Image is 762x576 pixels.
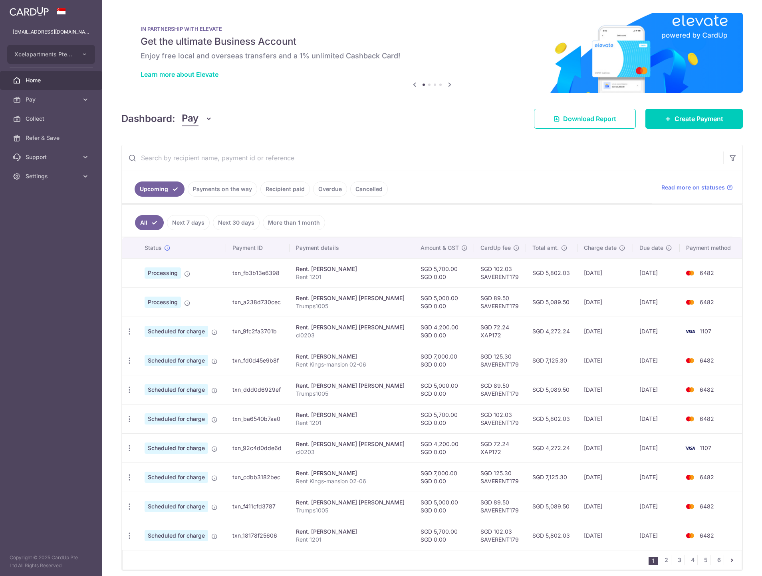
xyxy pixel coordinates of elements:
span: 1107 [700,328,711,335]
td: SGD 5,089.50 [526,375,577,404]
span: Scheduled for charge [145,472,208,483]
td: SGD 5,000.00 SGD 0.00 [414,375,474,404]
p: IN PARTNERSHIP WITH ELEVATE [141,26,724,32]
td: txn_fd0d45e9b8f [226,346,290,375]
td: txn_ddd0d6929ef [226,375,290,404]
a: Next 7 days [167,215,210,230]
p: Trumps1005 [296,506,408,514]
td: SGD 5,700.00 SGD 0.00 [414,258,474,287]
td: [DATE] [577,258,633,287]
div: Rent. [PERSON_NAME] [PERSON_NAME] [296,294,408,302]
td: SGD 7,125.30 [526,346,577,375]
td: SGD 5,700.00 SGD 0.00 [414,404,474,433]
span: Scheduled for charge [145,384,208,395]
span: Support [26,153,78,161]
p: cl0203 [296,331,408,339]
td: SGD 125.30 SAVERENT179 [474,346,526,375]
span: Processing [145,267,181,279]
a: All [135,215,164,230]
td: [DATE] [577,462,633,492]
img: Bank Card [682,502,698,511]
a: Payments on the way [188,181,257,197]
h4: Dashboard: [121,112,175,126]
button: Xcelapartments Pte ltd [7,45,95,64]
td: SGD 4,200.00 SGD 0.00 [414,433,474,462]
a: 2 [661,555,671,565]
img: Bank Card [682,356,698,365]
td: txn_f411cfd3787 [226,492,290,521]
td: [DATE] [633,287,680,317]
a: Read more on statuses [661,183,733,191]
td: [DATE] [633,346,680,375]
span: Scheduled for charge [145,355,208,366]
td: [DATE] [633,375,680,404]
a: Upcoming [135,181,185,197]
img: Bank Card [682,531,698,540]
div: Rent. [PERSON_NAME] [296,265,408,273]
img: Bank Card [682,327,698,336]
span: Read more on statuses [661,183,725,191]
a: 3 [675,555,684,565]
span: Collect [26,115,78,123]
th: Payment details [290,237,414,258]
a: Download Report [534,109,636,129]
td: SGD 5,802.03 [526,404,577,433]
td: [DATE] [633,404,680,433]
td: [DATE] [633,462,680,492]
a: 4 [688,555,697,565]
a: 5 [701,555,710,565]
td: SGD 72.24 XAP172 [474,317,526,346]
span: 6482 [700,269,714,276]
span: Amount & GST [421,244,459,252]
p: Trumps1005 [296,390,408,398]
img: CardUp [10,6,49,16]
a: Next 30 days [213,215,260,230]
span: Refer & Save [26,134,78,142]
h6: Enjoy free local and overseas transfers and a 1% unlimited Cashback Card! [141,51,724,61]
span: Due date [639,244,663,252]
p: cl0203 [296,448,408,456]
a: Overdue [313,181,347,197]
img: Bank Card [682,414,698,424]
td: [DATE] [633,258,680,287]
span: Scheduled for charge [145,442,208,454]
div: Rent. [PERSON_NAME] [296,469,408,477]
span: Processing [145,297,181,308]
td: [DATE] [577,346,633,375]
p: Trumps1005 [296,302,408,310]
td: SGD 102.03 SAVERENT179 [474,521,526,550]
span: 1107 [700,444,711,451]
div: Rent. [PERSON_NAME] [296,528,408,536]
td: [DATE] [633,433,680,462]
span: Home [26,76,78,84]
td: [DATE] [577,404,633,433]
p: Rent Kings-mansion 02-06 [296,361,408,369]
td: [DATE] [577,317,633,346]
nav: pager [649,550,742,570]
td: txn_92c4d0dde6d [226,433,290,462]
td: SGD 5,000.00 SGD 0.00 [414,287,474,317]
td: [DATE] [577,492,633,521]
td: SGD 4,200.00 SGD 0.00 [414,317,474,346]
span: 6482 [700,386,714,393]
td: SGD 89.50 SAVERENT179 [474,375,526,404]
span: 6482 [700,299,714,305]
td: SGD 102.03 SAVERENT179 [474,258,526,287]
span: Xcelapartments Pte ltd [14,50,73,58]
td: SGD 5,000.00 SGD 0.00 [414,492,474,521]
td: [DATE] [633,521,680,550]
td: SGD 7,125.30 [526,462,577,492]
span: Charge date [584,244,617,252]
img: Bank Card [682,443,698,453]
img: Bank Card [682,297,698,307]
td: SGD 5,700.00 SGD 0.00 [414,521,474,550]
img: Bank Card [682,385,698,395]
span: 6482 [700,415,714,422]
span: Settings [26,172,78,180]
p: [EMAIL_ADDRESS][DOMAIN_NAME] [13,28,89,36]
a: Recipient paid [260,181,310,197]
a: Create Payment [645,109,743,129]
span: 6482 [700,357,714,364]
div: Rent. [PERSON_NAME] [296,353,408,361]
button: Pay [182,111,212,126]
